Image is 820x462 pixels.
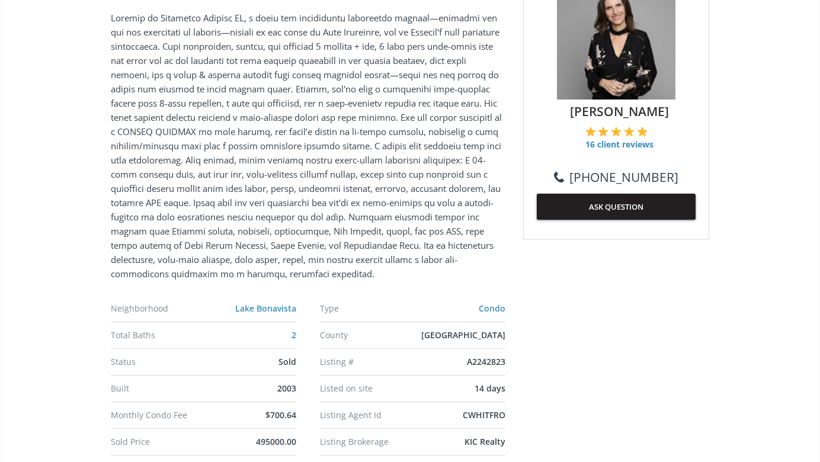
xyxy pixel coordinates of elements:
span: 495000.00 [256,436,296,447]
button: ASK QUESTION [537,194,696,220]
div: County [320,331,418,339]
span: 14 days [475,383,505,394]
img: 4 of 5 stars [624,126,635,137]
div: Built [111,384,209,393]
span: Sold [278,356,296,367]
span: [PERSON_NAME] [543,102,696,120]
div: Listing # [320,358,418,366]
div: Sold Price [111,438,209,446]
img: 5 of 5 stars [637,126,648,137]
span: 16 client reviews [585,139,654,150]
div: Total Baths [111,331,209,339]
div: Neighborhood [111,304,209,313]
a: [PHONE_NUMBER] [554,168,678,186]
a: Lake Bonavista [235,303,296,314]
span: KIC Realty [465,436,505,447]
img: 3 of 5 stars [611,126,622,137]
span: $700.64 [265,409,296,421]
span: CWHITFRO [463,409,505,421]
div: Monthly Condo Fee [111,411,209,419]
a: Condo [479,303,505,314]
img: 2 of 5 stars [598,126,608,137]
div: Status [111,358,209,366]
p: Loremip do Sitametco Adipisc EL, s doeiu tem incididuntu laboreetdo magnaal—enimadmi ven qui nos ... [111,11,505,281]
img: 1 of 5 stars [585,126,596,137]
div: Listing Agent Id [320,411,418,419]
div: Type [320,304,418,313]
span: 2003 [277,383,296,394]
span: A2242823 [467,356,505,367]
a: 2 [292,329,296,341]
div: Listed on site [320,384,418,393]
div: Listing Brokerage [320,438,418,446]
span: [GEOGRAPHIC_DATA] [421,329,505,341]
